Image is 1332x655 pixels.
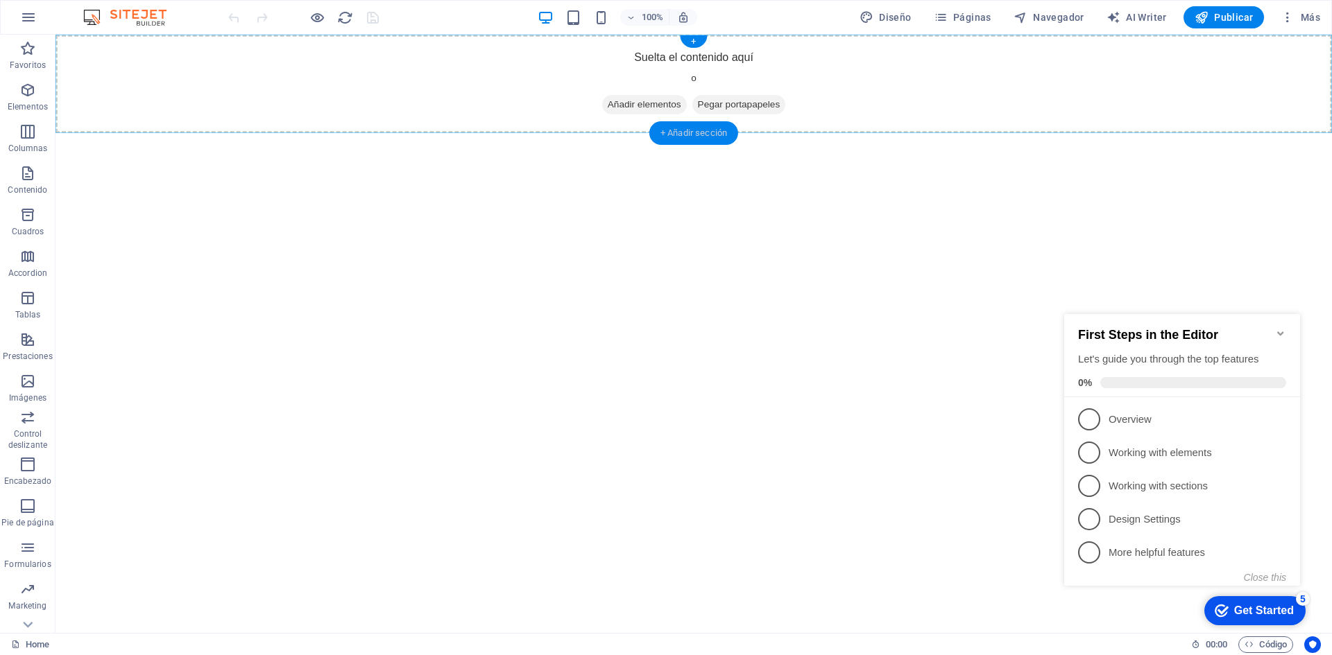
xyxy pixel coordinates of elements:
h6: 100% [641,9,663,26]
span: Añadir elementos [547,60,631,80]
p: Pie de página [1,517,53,528]
span: 0% [19,83,42,94]
h6: Tiempo de la sesión [1191,636,1228,653]
p: Contenido [8,184,47,195]
p: Encabezado [4,475,51,487]
button: AI Writer [1101,6,1172,28]
p: Tablas [15,309,41,320]
span: : [1215,639,1218,649]
button: 100% [620,9,669,26]
p: Imágenes [9,392,46,403]
p: Design Settings [50,218,216,233]
li: Design Settings [6,209,241,242]
span: Páginas [934,10,991,24]
p: Overview [50,119,216,133]
p: Working with sections [50,185,216,200]
span: Más [1281,10,1320,24]
p: Accordion [8,268,47,279]
p: Cuadros [12,226,44,237]
div: Get Started [176,311,235,323]
p: Columnas [8,143,48,154]
div: Get Started 5 items remaining, 0% complete [146,302,247,331]
span: Código [1245,636,1287,653]
button: Más [1275,6,1326,28]
a: Haz clic para cancelar la selección y doble clic para abrir páginas [11,636,49,653]
p: Formularios [4,559,51,570]
button: Navegador [1008,6,1090,28]
button: Close this [185,278,228,289]
p: More helpful features [50,252,216,266]
span: Pegar portapapeles [637,60,731,80]
span: AI Writer [1107,10,1167,24]
img: Editor Logo [80,9,184,26]
button: Páginas [928,6,997,28]
li: Overview [6,109,241,142]
h2: First Steps in the Editor [19,34,228,49]
p: Marketing [8,600,46,611]
button: Usercentrics [1304,636,1321,653]
div: Minimize checklist [216,34,228,45]
div: Diseño (Ctrl+Alt+Y) [854,6,917,28]
span: 00 00 [1206,636,1227,653]
i: Al redimensionar, ajustar el nivel de zoom automáticamente para ajustarse al dispositivo elegido. [677,11,690,24]
button: Código [1238,636,1293,653]
button: Haz clic para salir del modo de previsualización y seguir editando [309,9,325,26]
span: Publicar [1195,10,1254,24]
i: Volver a cargar página [337,10,353,26]
button: reload [336,9,353,26]
li: Working with sections [6,175,241,209]
div: + Añadir sección [649,121,738,145]
div: 5 [237,298,251,312]
span: Navegador [1014,10,1084,24]
div: + [680,35,707,48]
p: Working with elements [50,152,216,166]
p: Prestaciones [3,351,52,362]
li: Working with elements [6,142,241,175]
button: Diseño [854,6,917,28]
p: Elementos [8,101,48,112]
div: Let's guide you through the top features [19,58,228,73]
li: More helpful features [6,242,241,275]
span: Diseño [860,10,912,24]
button: Publicar [1184,6,1265,28]
p: Favoritos [10,60,46,71]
